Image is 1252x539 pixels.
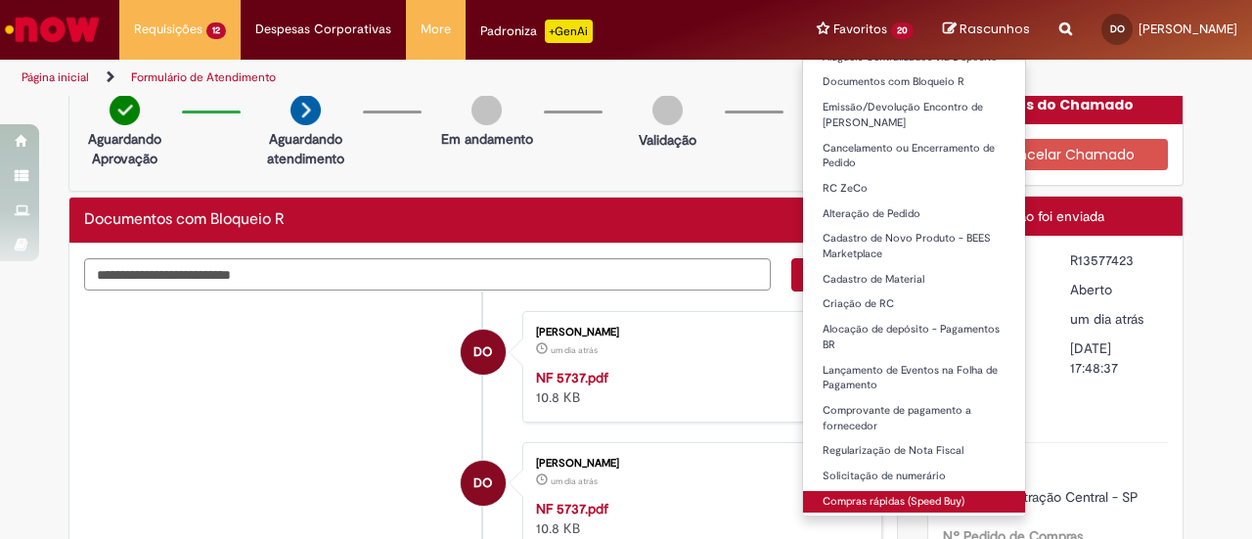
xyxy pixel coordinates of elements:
[803,178,1025,200] a: RC ZeCo
[536,327,862,338] div: [PERSON_NAME]
[84,211,285,229] h2: Documentos com Bloqueio R Histórico de tíquete
[77,129,172,168] p: Aguardando Aprovação
[471,95,502,125] img: img-circle-grey.png
[803,400,1025,436] a: Comprovante de pagamento a fornecedor
[803,269,1025,291] a: Cadastro de Material
[960,20,1030,38] span: Rascunhos
[206,22,226,39] span: 12
[1070,250,1161,270] div: R13577423
[551,344,598,356] time: 29/09/2025 14:48:26
[536,368,862,407] div: 10.8 KB
[461,330,506,375] div: Daniela Arcanjo de Oliveira
[803,228,1025,264] a: Cadastro de Novo Produto - BEES Marketplace
[551,475,598,487] span: um dia atrás
[255,20,391,39] span: Despesas Corporativas
[84,258,771,291] textarea: Digite sua mensagem aqui...
[803,293,1025,315] a: Criação de RC
[891,22,914,39] span: 20
[536,458,862,470] div: [PERSON_NAME]
[803,466,1025,487] a: Solicitação de numerário
[928,85,1184,124] div: Opções do Chamado
[22,69,89,85] a: Página inicial
[1070,310,1143,328] time: 29/09/2025 14:48:34
[421,20,451,39] span: More
[803,97,1025,133] a: Emissão/Devolução Encontro de [PERSON_NAME]
[791,258,882,292] button: Enviar
[131,69,276,85] a: Formulário de Atendimento
[803,440,1025,462] a: Regularização de Nota Fiscal
[258,129,353,168] p: Aguardando atendimento
[803,71,1025,93] a: Documentos com Bloqueio R
[134,20,202,39] span: Requisições
[536,369,608,386] a: NF 5737.pdf
[652,95,683,125] img: img-circle-grey.png
[833,20,887,39] span: Favoritos
[480,20,593,43] div: Padroniza
[1139,21,1237,37] span: [PERSON_NAME]
[803,203,1025,225] a: Alteração de Pedido
[802,59,1026,517] ul: Favoritos
[2,10,103,49] img: ServiceNow
[441,129,533,149] p: Em andamento
[943,488,1139,506] span: AC - Administração Central - SP
[551,475,598,487] time: 29/09/2025 14:47:48
[291,95,321,125] img: arrow-next.png
[639,130,696,150] p: Validação
[536,500,608,517] a: NF 5737.pdf
[1070,310,1143,328] span: um dia atrás
[943,139,1169,170] button: Cancelar Chamado
[803,138,1025,174] a: Cancelamento ou Encerramento de Pedido
[803,319,1025,355] a: Alocação de depósito - Pagamentos BR
[1070,309,1161,329] div: 29/09/2025 14:48:34
[1070,338,1161,378] div: [DATE] 17:48:37
[803,360,1025,396] a: Lançamento de Eventos na Folha de Pagamento
[110,95,140,125] img: check-circle-green.png
[545,20,593,43] p: +GenAi
[803,491,1025,513] a: Compras rápidas (Speed Buy)
[943,21,1030,39] a: Rascunhos
[473,460,492,507] span: DO
[473,329,492,376] span: DO
[536,499,862,538] div: 10.8 KB
[15,60,820,96] ul: Trilhas de página
[461,461,506,506] div: Daniela Arcanjo de Oliveira
[1110,22,1125,35] span: DO
[1070,280,1161,299] div: Aberto
[551,344,598,356] span: um dia atrás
